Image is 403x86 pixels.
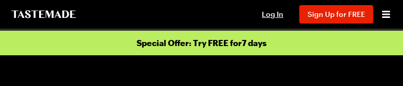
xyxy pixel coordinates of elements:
button: Sign Up for FREE [299,5,373,24]
span: Sign Up for FREE [308,10,365,18]
a: To Tastemade Home Page [10,10,77,18]
button: Open menu [379,8,393,21]
button: Log In [252,9,293,19]
span: Log In [262,10,283,18]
